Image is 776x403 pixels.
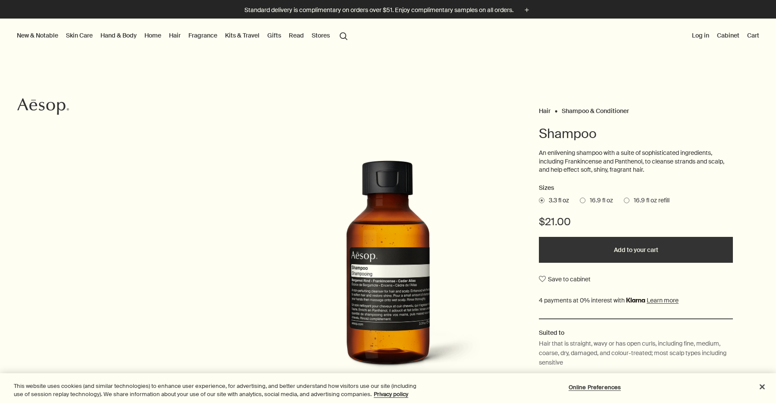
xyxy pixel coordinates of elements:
[356,371,375,390] button: previous slide
[562,107,629,111] a: Shampoo & Conditioner
[374,390,408,398] a: More information about your privacy, opens in a new tab
[544,196,569,205] span: 3.3 fl oz
[266,30,283,41] a: Gifts
[539,125,733,142] h1: Shampoo
[539,149,733,174] p: An enlivening shampoo with a suite of sophisticated ingredients, including Frankincense and Panth...
[187,30,219,41] a: Fragrance
[64,30,94,41] a: Skin Care
[223,30,261,41] a: Kits & Travel
[539,183,733,193] h2: Sizes
[539,339,733,368] p: Hair that is straight, wavy or has open curls, including fine, medium, coarse, dry, damaged, and ...
[15,30,60,41] button: New & Notable
[14,382,427,399] div: This website uses cookies (and similar technologies) to enhance user experience, for advertising,...
[287,30,306,41] a: Read
[296,161,485,379] img: Back of shampoo in 100 mL amber bottle with a black cap
[753,378,772,397] button: Close
[15,96,71,120] a: Aesop
[259,161,517,390] div: Shampoo
[568,379,622,396] button: Online Preferences, Opens the preference center dialog
[690,19,761,53] nav: supplementary
[585,196,613,205] span: 16.9 fl oz
[690,30,711,41] button: Log in
[539,107,551,111] a: Hair
[17,98,69,115] svg: Aesop
[539,271,591,287] button: Save to cabinet
[310,30,332,41] button: Stores
[539,237,733,263] button: Add to your cart - $21.00
[336,27,351,44] button: Open search
[629,196,670,205] span: 16.9 fl oz refill
[167,30,182,41] a: Hair
[539,328,733,337] h2: Suited to
[745,30,761,41] button: Cart
[539,215,571,229] span: $21.00
[99,30,138,41] a: Hand & Body
[143,30,163,41] a: Home
[401,371,420,390] button: next slide
[715,30,741,41] a: Cabinet
[244,5,532,15] button: Standard delivery is complimentary on orders over $51. Enjoy complimentary samples on all orders.
[15,19,351,53] nav: primary
[244,6,513,15] p: Standard delivery is complimentary on orders over $51. Enjoy complimentary samples on all orders.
